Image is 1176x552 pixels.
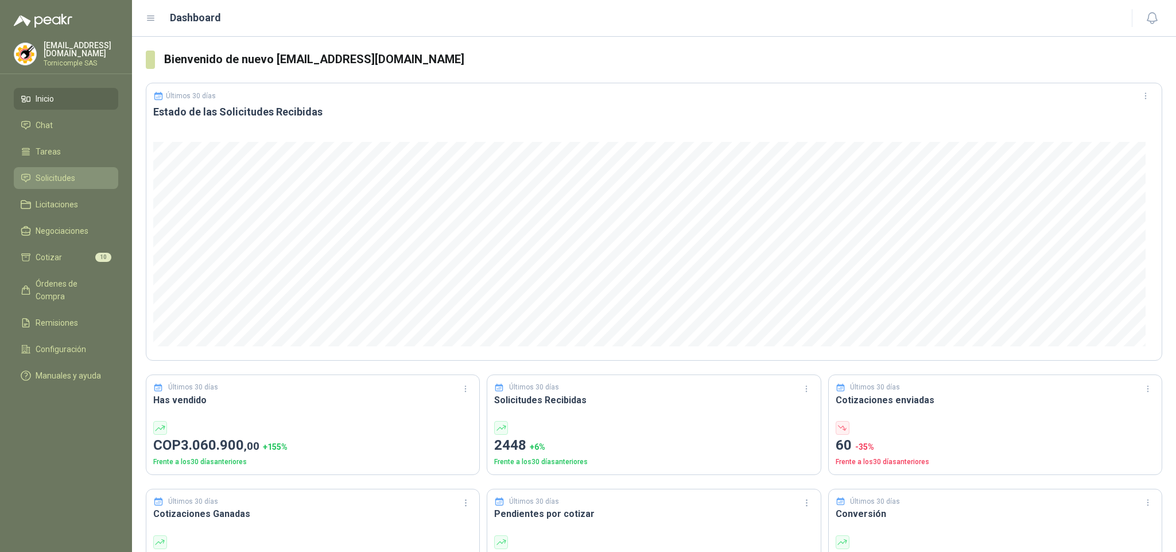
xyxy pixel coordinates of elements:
p: Últimos 30 días [850,496,900,507]
span: + 155 % [263,442,288,451]
span: Chat [36,119,53,132]
h3: Estado de las Solicitudes Recibidas [153,105,1155,119]
a: Licitaciones [14,194,118,215]
span: 3.060.900 [181,437,259,453]
p: Frente a los 30 días anteriores [494,457,813,468]
p: [EMAIL_ADDRESS][DOMAIN_NAME] [44,41,118,57]
span: Negociaciones [36,225,88,237]
span: 10 [95,253,111,262]
img: Logo peakr [14,14,72,28]
h3: Cotizaciones Ganadas [153,507,472,521]
p: 60 [836,435,1155,457]
a: Tareas [14,141,118,163]
p: Frente a los 30 días anteriores [836,457,1155,468]
a: Chat [14,114,118,136]
p: COP [153,435,472,457]
a: Órdenes de Compra [14,273,118,307]
span: Tareas [36,145,61,158]
span: Inicio [36,92,54,105]
p: Frente a los 30 días anteriores [153,457,472,468]
h3: Solicitudes Recibidas [494,393,813,407]
span: Manuales y ayuda [36,369,101,382]
h3: Bienvenido de nuevo [EMAIL_ADDRESS][DOMAIN_NAME] [164,51,1162,68]
span: Licitaciones [36,198,78,211]
h3: Conversión [836,507,1155,521]
h3: Has vendido [153,393,472,407]
span: Configuración [36,343,86,356]
p: Últimos 30 días [166,92,216,100]
p: Últimos 30 días [168,496,218,507]
a: Remisiones [14,312,118,334]
h1: Dashboard [170,10,221,26]
a: Manuales y ayuda [14,365,118,387]
span: Solicitudes [36,172,75,184]
p: Últimos 30 días [168,382,218,393]
a: Inicio [14,88,118,110]
a: Configuración [14,338,118,360]
span: ,00 [244,439,259,453]
h3: Cotizaciones enviadas [836,393,1155,407]
a: Negociaciones [14,220,118,242]
img: Company Logo [14,43,36,65]
p: Últimos 30 días [509,496,559,507]
span: Órdenes de Compra [36,277,107,303]
p: Tornicomple SAS [44,60,118,67]
span: Remisiones [36,316,78,329]
a: Solicitudes [14,167,118,189]
p: Últimos 30 días [850,382,900,393]
h3: Pendientes por cotizar [494,507,813,521]
p: Últimos 30 días [509,382,559,393]
span: Cotizar [36,251,62,264]
span: + 6 % [530,442,545,451]
span: -35 % [855,442,874,451]
a: Cotizar10 [14,246,118,268]
p: 2448 [494,435,813,457]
